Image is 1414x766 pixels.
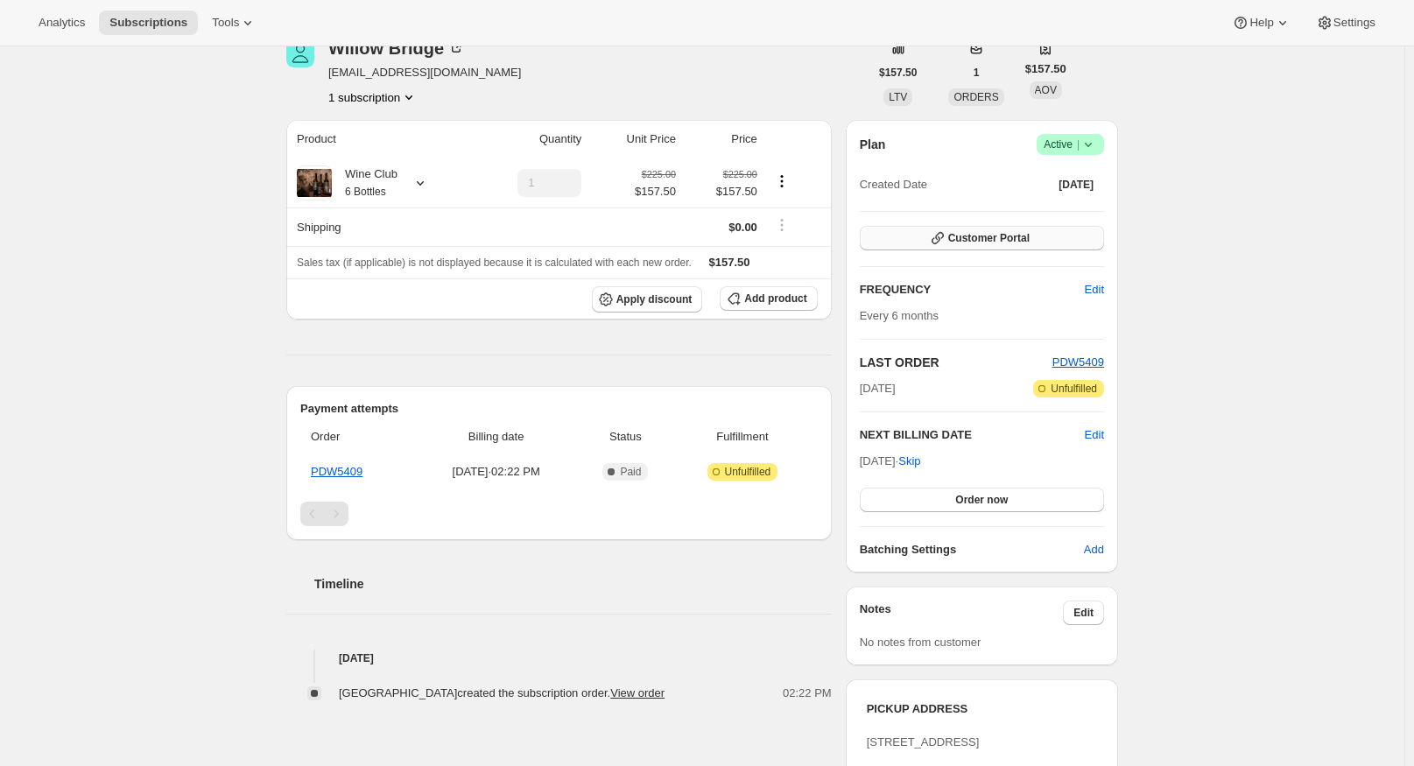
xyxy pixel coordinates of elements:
[584,428,667,446] span: Status
[311,465,362,478] a: PDW5409
[286,207,469,246] th: Shipping
[1063,601,1104,625] button: Edit
[879,66,917,80] span: $157.50
[1084,541,1104,559] span: Add
[286,39,314,67] span: Willow Bridge
[297,257,692,269] span: Sales tax (if applicable) is not displayed because it is calculated with each new order.
[1035,84,1057,96] span: AOV
[1249,16,1273,30] span: Help
[1051,382,1097,396] span: Unfulfilled
[860,454,921,467] span: [DATE] ·
[1025,60,1066,78] span: $157.50
[860,636,981,649] span: No notes from customer
[620,465,641,479] span: Paid
[860,226,1104,250] button: Customer Portal
[1044,136,1097,153] span: Active
[99,11,198,35] button: Subscriptions
[1059,178,1094,192] span: [DATE]
[642,169,676,179] small: $225.00
[869,60,927,85] button: $157.50
[1052,354,1104,371] button: PDW5409
[616,292,693,306] span: Apply discount
[286,650,832,667] h4: [DATE]
[201,11,267,35] button: Tools
[860,354,1052,371] h2: LAST ORDER
[1333,16,1375,30] span: Settings
[860,426,1085,444] h2: NEXT BILLING DATE
[1085,281,1104,299] span: Edit
[888,447,931,475] button: Skip
[419,428,573,446] span: Billing date
[109,16,187,30] span: Subscriptions
[635,183,676,200] span: $157.50
[1221,11,1301,35] button: Help
[328,64,521,81] span: [EMAIL_ADDRESS][DOMAIN_NAME]
[860,601,1064,625] h3: Notes
[867,700,1097,718] h3: PICKUP ADDRESS
[686,183,757,200] span: $157.50
[1077,137,1080,151] span: |
[768,172,796,191] button: Product actions
[1305,11,1386,35] button: Settings
[39,16,85,30] span: Analytics
[720,286,817,311] button: Add product
[1073,606,1094,620] span: Edit
[955,493,1008,507] span: Order now
[860,380,896,397] span: [DATE]
[728,221,757,234] span: $0.00
[419,463,573,481] span: [DATE] · 02:22 PM
[723,169,757,179] small: $225.00
[1074,276,1115,304] button: Edit
[860,281,1085,299] h2: FREQUENCY
[300,418,414,456] th: Order
[783,685,832,702] span: 02:22 PM
[28,11,95,35] button: Analytics
[587,120,681,158] th: Unit Price
[768,215,796,235] button: Shipping actions
[898,453,920,470] span: Skip
[974,66,980,80] span: 1
[314,575,832,593] h2: Timeline
[300,502,818,526] nav: Pagination
[1048,172,1104,197] button: [DATE]
[328,88,418,106] button: Product actions
[610,686,665,699] a: View order
[860,136,886,153] h2: Plan
[860,176,927,193] span: Created Date
[860,541,1084,559] h6: Batching Settings
[948,231,1030,245] span: Customer Portal
[963,60,990,85] button: 1
[339,686,665,699] span: [GEOGRAPHIC_DATA] created the subscription order.
[332,165,397,200] div: Wine Club
[212,16,239,30] span: Tools
[860,488,1104,512] button: Order now
[286,120,469,158] th: Product
[953,91,998,103] span: ORDERS
[725,465,771,479] span: Unfulfilled
[744,292,806,306] span: Add product
[889,91,907,103] span: LTV
[681,120,763,158] th: Price
[345,186,386,198] small: 6 Bottles
[1073,536,1115,564] button: Add
[709,256,750,269] span: $157.50
[860,309,939,322] span: Every 6 months
[1085,426,1104,444] button: Edit
[300,400,818,418] h2: Payment attempts
[328,39,465,57] div: Willow Bridge
[469,120,587,158] th: Quantity
[678,428,807,446] span: Fulfillment
[1052,355,1104,369] a: PDW5409
[592,286,703,313] button: Apply discount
